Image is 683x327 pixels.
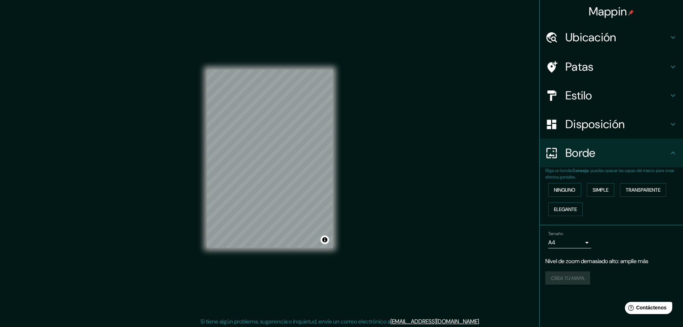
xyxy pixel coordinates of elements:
[626,187,660,193] font: Transparente
[548,183,581,197] button: Ninguno
[548,202,583,216] button: Elegante
[565,117,625,132] font: Disposición
[540,110,683,139] div: Disposición
[587,183,614,197] button: Simple
[548,237,591,248] div: A4
[548,239,555,246] font: A4
[565,145,596,160] font: Borde
[620,183,666,197] button: Transparente
[628,10,634,15] img: pin-icon.png
[565,30,616,45] font: Ubicación
[548,231,563,237] font: Tamaño
[540,139,683,167] div: Borde
[540,23,683,52] div: Ubicación
[572,168,589,173] font: Consejo
[200,318,390,325] font: Si tiene algún problema, sugerencia o inquietud, envíe un correo electrónico a
[545,168,572,173] font: Elige un borde.
[589,4,627,19] font: Mappin
[480,317,481,325] font: .
[565,59,594,74] font: Patas
[540,52,683,81] div: Patas
[479,318,480,325] font: .
[565,88,592,103] font: Estilo
[554,206,577,212] font: Elegante
[619,299,675,319] iframe: Lanzador de widgets de ayuda
[390,318,479,325] a: [EMAIL_ADDRESS][DOMAIN_NAME]
[321,235,329,244] button: Activar o desactivar atribución
[540,81,683,110] div: Estilo
[481,317,483,325] font: .
[593,187,608,193] font: Simple
[554,187,575,193] font: Ninguno
[545,168,674,180] font: : puedes opacar las capas del marco para crear efectos geniales.
[545,257,648,265] font: Nivel de zoom demasiado alto: amplíe más
[207,70,333,248] canvas: Mapa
